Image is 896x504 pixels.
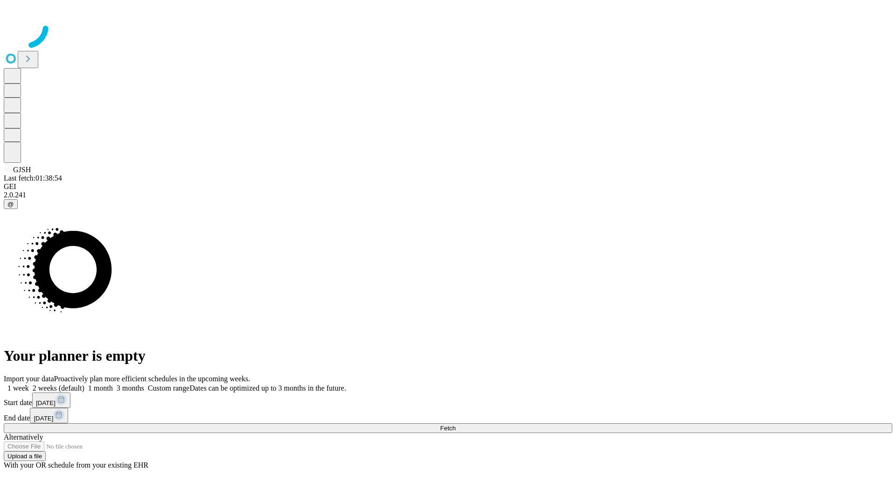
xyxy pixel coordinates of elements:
[33,384,84,392] span: 2 weeks (default)
[4,433,43,441] span: Alternatively
[4,392,892,408] div: Start date
[88,384,113,392] span: 1 month
[117,384,144,392] span: 3 months
[4,199,18,209] button: @
[54,375,250,383] span: Proactively plan more efficient schedules in the upcoming weeks.
[32,392,70,408] button: [DATE]
[4,174,62,182] span: Last fetch: 01:38:54
[7,201,14,208] span: @
[4,191,892,199] div: 2.0.241
[148,384,189,392] span: Custom range
[4,461,148,469] span: With your OR schedule from your existing EHR
[30,408,68,423] button: [DATE]
[4,451,46,461] button: Upload a file
[4,408,892,423] div: End date
[36,399,56,406] span: [DATE]
[7,384,29,392] span: 1 week
[13,166,31,174] span: GJSH
[34,415,53,422] span: [DATE]
[4,347,892,364] h1: Your planner is empty
[4,423,892,433] button: Fetch
[189,384,346,392] span: Dates can be optimized up to 3 months in the future.
[4,182,892,191] div: GEI
[440,425,455,432] span: Fetch
[4,375,54,383] span: Import your data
